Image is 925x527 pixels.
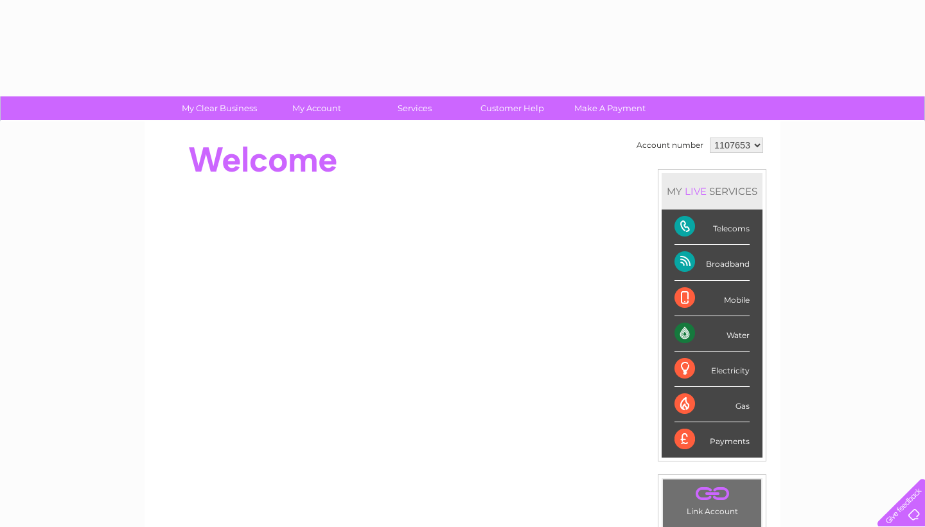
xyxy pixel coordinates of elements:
[682,185,709,197] div: LIVE
[674,387,750,422] div: Gas
[674,245,750,280] div: Broadband
[264,96,370,120] a: My Account
[674,316,750,352] div: Water
[666,483,758,505] a: .
[633,134,707,156] td: Account number
[459,96,565,120] a: Customer Help
[674,210,750,245] div: Telecoms
[662,479,762,519] td: Link Account
[674,352,750,387] div: Electricity
[662,173,762,210] div: MY SERVICES
[674,422,750,457] div: Payments
[557,96,663,120] a: Make A Payment
[166,96,272,120] a: My Clear Business
[362,96,468,120] a: Services
[674,281,750,316] div: Mobile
